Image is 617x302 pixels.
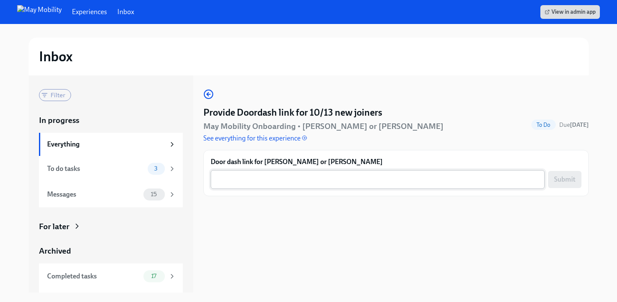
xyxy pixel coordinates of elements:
a: Completed tasks17 [39,263,183,289]
a: Everything [39,133,183,156]
a: Messages15 [39,182,183,207]
span: 3 [149,165,163,172]
div: Messages [47,190,140,199]
span: Due [559,121,589,129]
span: 15 [146,191,162,197]
span: View in admin app [545,8,596,16]
div: Completed tasks [47,272,140,281]
a: For later [39,221,183,232]
h5: May Mobility Onboarding • [PERSON_NAME] or [PERSON_NAME] [203,121,444,132]
a: In progress [39,115,183,126]
a: Archived [39,245,183,257]
img: May Mobility [17,5,62,19]
div: For later [39,221,69,232]
div: To do tasks [47,164,144,173]
h4: Provide Doordash link for 10/13 new joiners [203,106,382,119]
a: Experiences [72,7,107,17]
span: To Do [531,122,556,128]
div: Everything [47,140,165,149]
a: Inbox [117,7,134,17]
a: View in admin app [540,5,600,19]
strong: [DATE] [570,121,589,129]
h2: Inbox [39,48,73,65]
span: 17 [146,273,161,279]
a: To do tasks3 [39,156,183,182]
span: October 11th, 2025 09:00 [559,121,589,129]
label: Door dash link for [PERSON_NAME] or [PERSON_NAME] [211,157,581,167]
a: See everything for this experience [203,134,307,143]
